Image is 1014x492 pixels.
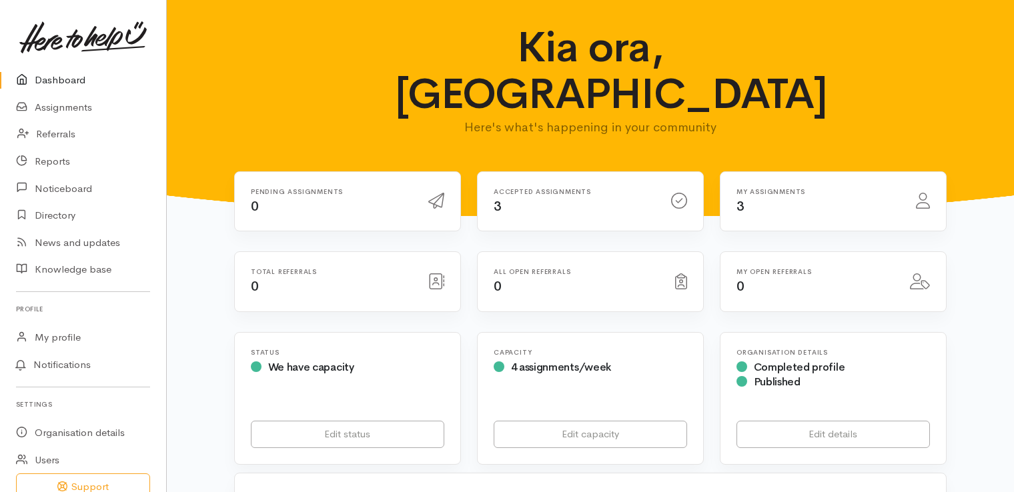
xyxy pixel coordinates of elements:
[395,118,787,137] p: Here's what's happening in your community
[494,278,502,295] span: 0
[16,395,150,413] h6: Settings
[511,360,611,374] span: 4 assignments/week
[251,268,412,275] h6: Total referrals
[16,300,150,318] h6: Profile
[736,198,744,215] span: 3
[251,278,259,295] span: 0
[251,349,444,356] h6: Status
[754,375,801,389] span: Published
[268,360,354,374] span: We have capacity
[251,188,412,195] h6: Pending assignments
[494,188,655,195] h6: Accepted assignments
[395,24,787,118] h1: Kia ora, [GEOGRAPHIC_DATA]
[736,421,930,448] a: Edit details
[736,349,930,356] h6: Organisation Details
[754,360,845,374] span: Completed profile
[494,349,687,356] h6: Capacity
[494,421,687,448] a: Edit capacity
[736,268,894,275] h6: My open referrals
[736,188,900,195] h6: My assignments
[251,198,259,215] span: 0
[251,421,444,448] a: Edit status
[494,268,659,275] h6: All open referrals
[736,278,744,295] span: 0
[494,198,502,215] span: 3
